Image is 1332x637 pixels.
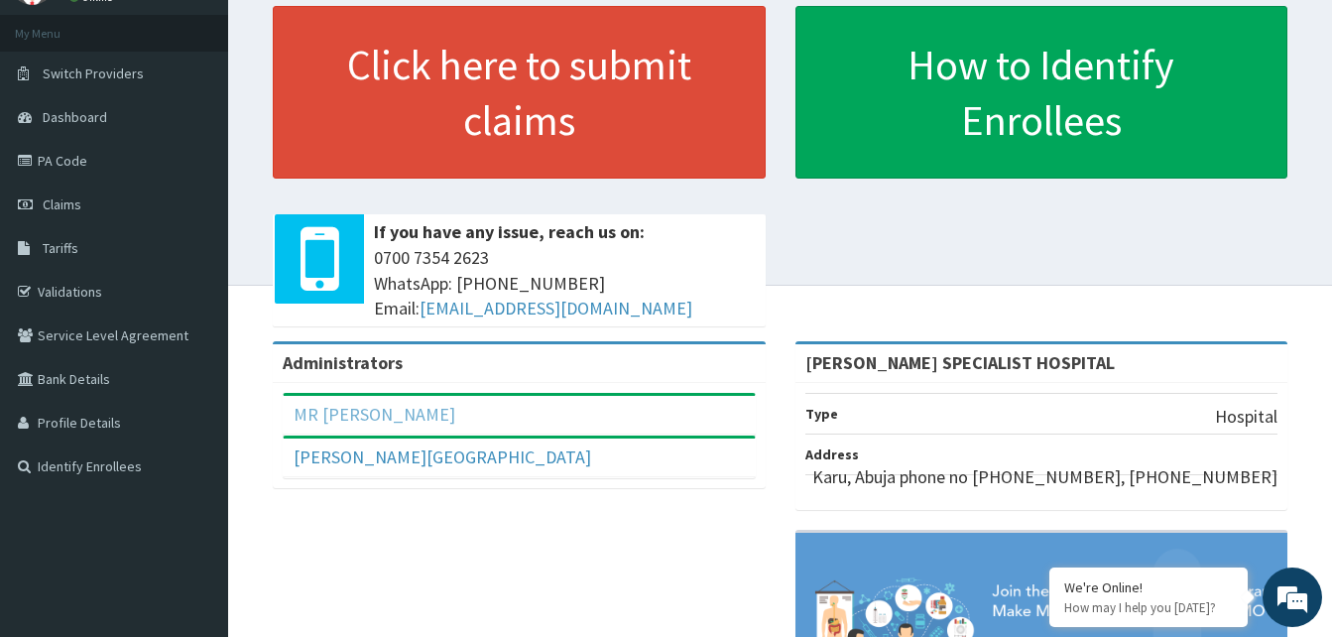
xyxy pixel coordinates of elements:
span: 0700 7354 2623 WhatsApp: [PHONE_NUMBER] Email: [374,245,756,321]
a: [EMAIL_ADDRESS][DOMAIN_NAME] [420,297,692,319]
textarea: Type your message and hit 'Enter' [10,426,378,495]
p: How may I help you today? [1064,599,1233,616]
span: Tariffs [43,239,78,257]
a: MR [PERSON_NAME] [294,403,455,426]
span: We're online! [115,191,274,392]
div: Chat with us now [103,111,333,137]
a: [PERSON_NAME][GEOGRAPHIC_DATA] [294,446,591,468]
p: Hospital [1215,404,1277,430]
a: Click here to submit claims [273,6,766,179]
img: d_794563401_company_1708531726252_794563401 [37,99,80,149]
p: Karu, Abuja phone no [PHONE_NUMBER], [PHONE_NUMBER] [812,464,1277,490]
b: Address [805,446,859,463]
span: Switch Providers [43,64,144,82]
span: Claims [43,195,81,213]
b: Administrators [283,351,403,374]
a: How to Identify Enrollees [795,6,1288,179]
b: Type [805,405,838,423]
div: Minimize live chat window [325,10,373,58]
div: We're Online! [1064,578,1233,596]
b: If you have any issue, reach us on: [374,220,645,243]
strong: [PERSON_NAME] SPECIALIST HOSPITAL [805,351,1115,374]
span: Dashboard [43,108,107,126]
